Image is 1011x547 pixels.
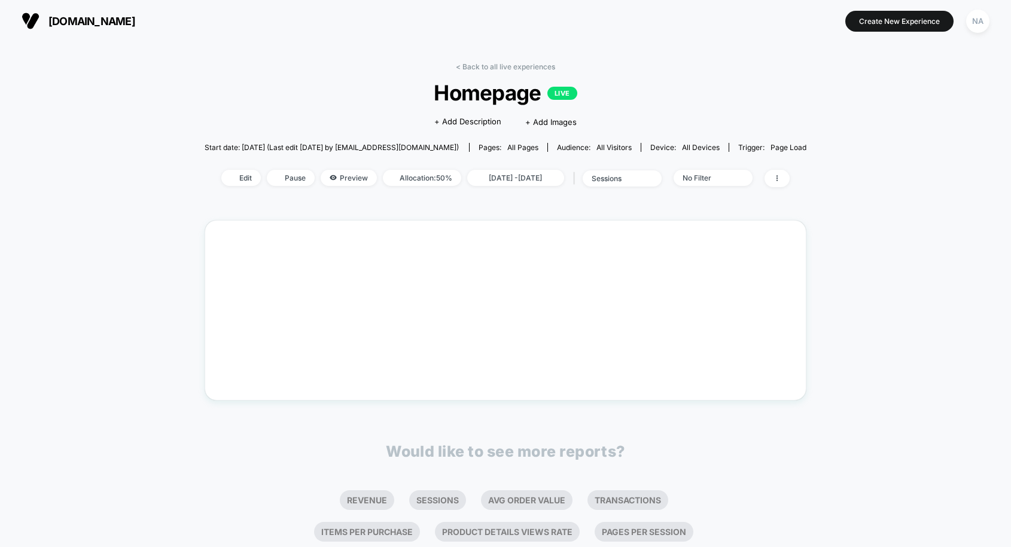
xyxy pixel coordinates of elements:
[18,11,139,30] button: [DOMAIN_NAME]
[434,116,501,128] span: + Add Description
[525,117,577,127] span: + Add Images
[383,170,461,186] span: Allocation: 50%
[963,9,993,33] button: NA
[596,143,632,152] span: All Visitors
[467,170,564,186] span: [DATE] - [DATE]
[507,143,538,152] span: all pages
[221,170,261,186] span: Edit
[966,10,989,33] div: NA
[595,522,693,542] li: Pages Per Session
[314,522,420,542] li: Items Per Purchase
[570,170,583,187] span: |
[547,87,577,100] p: LIVE
[321,170,377,186] span: Preview
[340,490,394,510] li: Revenue
[683,173,730,182] div: No Filter
[592,174,640,183] div: sessions
[481,490,573,510] li: Avg Order Value
[738,143,806,152] div: Trigger:
[409,490,466,510] li: Sessions
[557,143,632,152] div: Audience:
[845,11,954,32] button: Create New Experience
[386,442,625,460] p: Would like to see more reports?
[771,143,806,152] span: Page Load
[435,522,580,542] li: Product Details Views Rate
[235,80,776,105] span: Homepage
[267,170,315,186] span: Pause
[587,490,668,510] li: Transactions
[641,143,729,152] span: Device:
[456,62,555,71] a: < Back to all live experiences
[682,143,720,152] span: all devices
[205,143,459,152] span: Start date: [DATE] (Last edit [DATE] by [EMAIL_ADDRESS][DOMAIN_NAME])
[479,143,538,152] div: Pages:
[48,15,135,27] span: [DOMAIN_NAME]
[22,12,39,30] img: Visually logo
